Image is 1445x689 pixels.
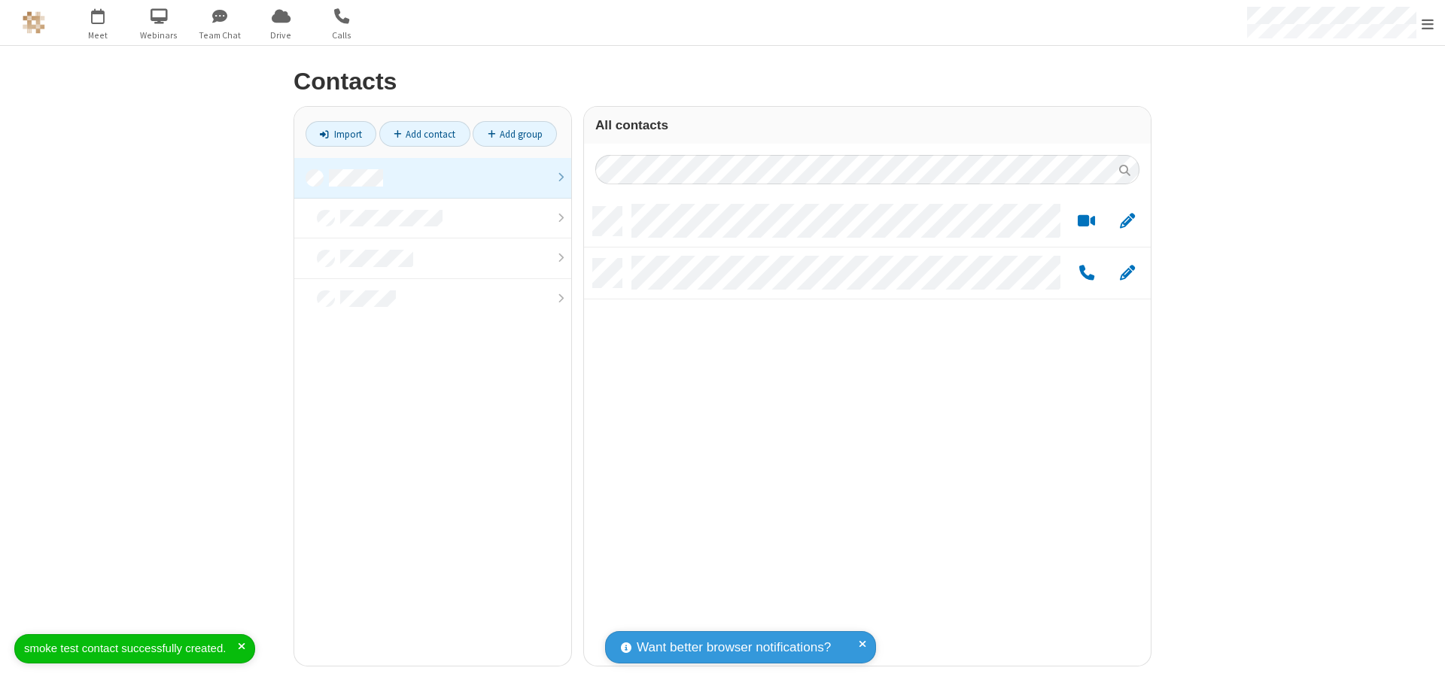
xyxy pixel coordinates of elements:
a: Add contact [379,121,470,147]
h3: All contacts [595,118,1139,132]
span: Calls [314,29,370,42]
span: Team Chat [192,29,248,42]
a: Add group [473,121,557,147]
span: Meet [70,29,126,42]
div: smoke test contact successfully created. [24,640,238,657]
button: Edit [1112,264,1142,283]
a: Import [306,121,376,147]
button: Start a video meeting [1072,212,1101,231]
div: grid [584,196,1151,666]
h2: Contacts [294,68,1151,95]
button: Call by phone [1072,264,1101,283]
button: Edit [1112,212,1142,231]
span: Drive [253,29,309,42]
span: Webinars [131,29,187,42]
span: Want better browser notifications? [637,638,831,657]
img: QA Selenium DO NOT DELETE OR CHANGE [23,11,45,34]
